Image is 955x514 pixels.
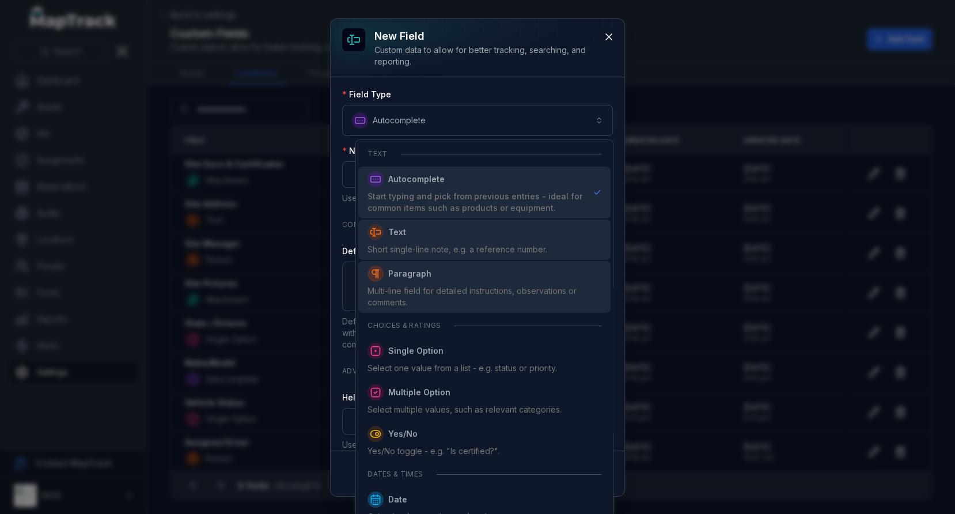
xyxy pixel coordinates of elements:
div: Select one value from a list - e.g. status or priority. [367,362,557,374]
div: Multi-line field for detailed instructions, observations or comments. [367,285,601,308]
span: Autocomplete [388,173,445,185]
span: Text [388,226,406,238]
div: Short single-line note, e.g. a reference number. [367,244,547,255]
div: Choices & ratings [358,314,610,337]
span: Single Option [388,345,444,357]
div: Start typing and pick from previous entries - ideal for common items such as products or equipment. [367,191,583,214]
div: Text [358,142,610,165]
span: Paragraph [388,268,431,279]
div: Select multiple values, such as relevant categories. [367,404,562,415]
button: Autocomplete [342,105,613,136]
div: Yes/No toggle - e.g. "Is certified?". [367,445,499,457]
div: Dates & times [358,463,610,486]
span: Date [388,494,407,505]
span: Yes/No [388,428,418,440]
span: Multiple Option [388,387,450,398]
